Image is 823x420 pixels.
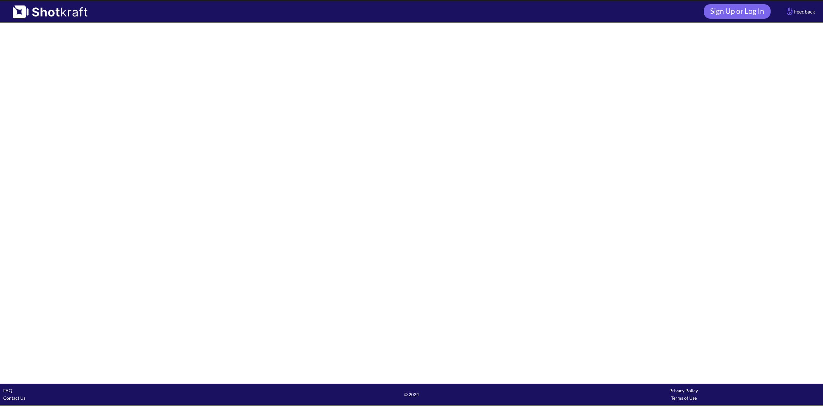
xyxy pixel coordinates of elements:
[704,4,771,19] a: Sign Up or Log In
[3,388,12,393] a: FAQ
[547,387,820,394] div: Privacy Policy
[785,6,794,17] img: Hand Icon
[276,391,548,398] span: © 2024
[547,394,820,402] div: Terms of Use
[3,395,25,401] a: Contact Us
[785,8,815,15] span: Feedback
